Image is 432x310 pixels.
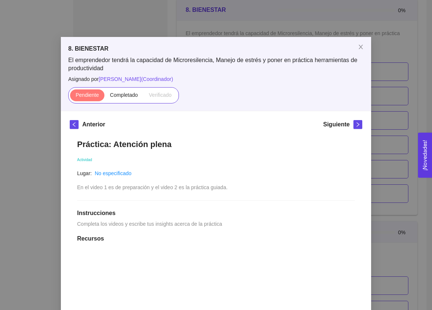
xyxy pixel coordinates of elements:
article: Lugar: [77,169,92,177]
h1: Recursos [77,235,355,242]
h5: Siguiente [323,120,350,129]
span: [PERSON_NAME] ( Coordinador ) [99,76,173,82]
h1: Instrucciones [77,209,355,217]
span: El emprendedor tendrá la capacidad de Microresilencia, Manejo de estrés y poner en práctica herra... [68,56,364,72]
span: Verificado [149,92,172,98]
h1: Práctica: Atención plena [77,139,355,149]
span: right [354,122,362,127]
h5: 8. BIENESTAR [68,44,364,53]
span: close [358,44,364,50]
span: Pendiente [76,92,99,98]
span: Completa los videos y escribe tus insights acerca de la práctica [77,221,222,227]
button: Open Feedback Widget [418,133,432,178]
button: right [353,120,362,129]
a: No especificado [95,170,132,176]
h5: Anterior [82,120,105,129]
span: En el video 1 es de preparación y el video 2 es la práctica guiada. [77,184,228,190]
button: Close [350,37,371,58]
button: left [70,120,79,129]
span: Completado [110,92,138,98]
span: Asignado por [68,75,364,83]
span: Actividad [77,158,92,162]
span: left [70,122,78,127]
